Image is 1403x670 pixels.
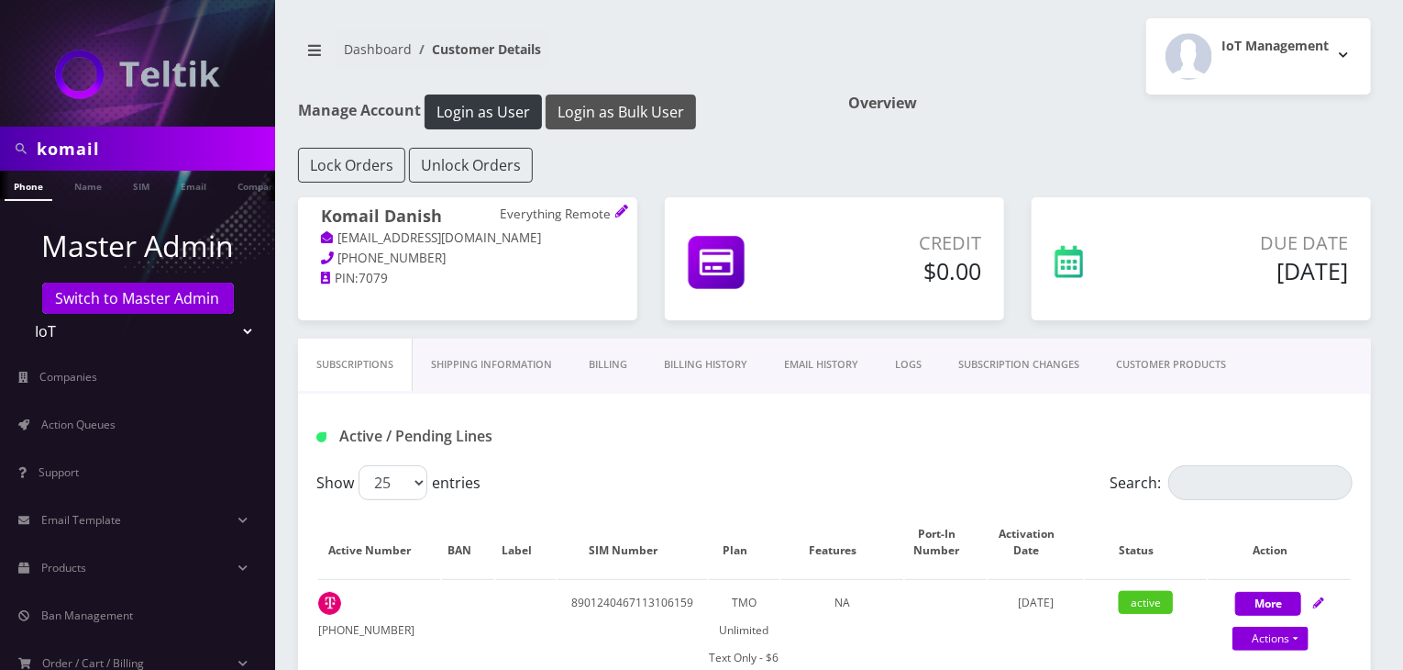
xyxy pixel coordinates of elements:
[781,508,903,577] th: Features: activate to sort column ascending
[298,148,405,183] button: Lock Orders
[822,257,981,285] h5: $0.00
[877,339,940,391] a: LOGS
[442,508,494,577] th: BAN: activate to sort column ascending
[65,171,111,199] a: Name
[41,560,86,575] span: Products
[344,40,412,58] a: Dashboard
[298,95,821,129] h1: Manage Account
[1235,592,1301,616] button: More
[500,207,614,223] p: Everything Remote
[1018,595,1054,610] span: [DATE]
[1110,465,1353,500] label: Search:
[1162,229,1348,257] p: Due Date
[1146,18,1371,95] button: IoT Management
[848,95,1371,112] h1: Overview
[41,512,121,528] span: Email Template
[338,250,447,266] span: [PHONE_NUMBER]
[412,39,541,59] li: Customer Details
[55,50,220,99] img: IoT
[1119,591,1173,614] span: active
[40,369,98,385] span: Companies
[1098,339,1244,391] a: CUSTOMER PRODUCTS
[42,283,234,314] a: Switch to Master Admin
[558,508,707,577] th: SIM Number: activate to sort column ascending
[1209,508,1351,577] th: Action: activate to sort column ascending
[822,229,981,257] p: Credit
[41,417,116,432] span: Action Queues
[318,592,341,615] img: t_img.png
[39,464,79,480] span: Support
[298,339,413,391] a: Subscriptions
[940,339,1098,391] a: SUBSCRIPTION CHANGES
[318,508,440,577] th: Active Number: activate to sort column ascending
[321,270,359,288] a: PIN:
[316,432,326,442] img: Active / Pending Lines
[425,95,542,129] button: Login as User
[546,100,696,120] a: Login as Bulk User
[1162,257,1348,285] h5: [DATE]
[1221,39,1329,54] h2: IoT Management
[570,339,646,391] a: Billing
[228,171,290,199] a: Company
[1232,627,1309,651] a: Actions
[5,171,52,201] a: Phone
[989,508,1083,577] th: Activation Date: activate to sort column ascending
[766,339,877,391] a: EMAIL HISTORY
[1168,465,1353,500] input: Search:
[171,171,215,199] a: Email
[124,171,159,199] a: SIM
[316,428,644,445] h1: Active / Pending Lines
[37,131,271,166] input: Search in Company
[1085,508,1207,577] th: Status: activate to sort column ascending
[496,508,556,577] th: Label: activate to sort column ascending
[321,207,614,229] h1: Komail Danish
[646,339,766,391] a: Billing History
[359,465,427,500] select: Showentries
[709,508,779,577] th: Plan: activate to sort column ascending
[316,465,481,500] label: Show entries
[546,95,696,129] button: Login as Bulk User
[41,608,133,623] span: Ban Management
[359,270,388,286] span: 7079
[321,229,542,248] a: [EMAIL_ADDRESS][DOMAIN_NAME]
[413,339,570,391] a: Shipping Information
[298,30,821,83] nav: breadcrumb
[905,508,987,577] th: Port-In Number: activate to sort column ascending
[421,100,546,120] a: Login as User
[409,148,533,183] button: Unlock Orders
